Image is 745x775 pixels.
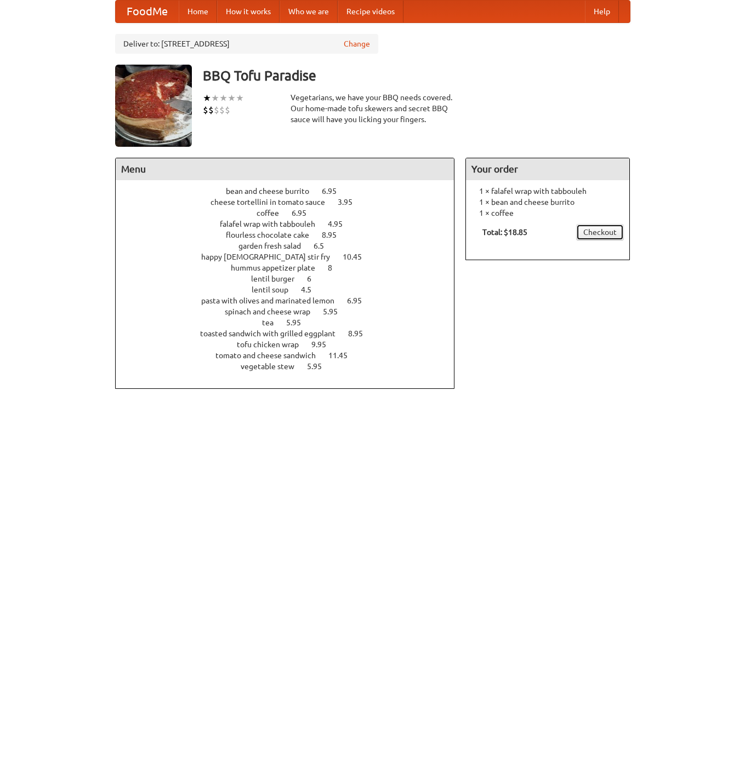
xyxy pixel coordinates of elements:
[301,285,322,294] span: 4.5
[322,187,348,196] span: 6.95
[286,318,312,327] span: 5.95
[322,231,348,239] span: 8.95
[219,104,225,116] li: $
[307,362,333,371] span: 5.95
[231,263,352,272] a: hummus appetizer plate 8
[344,38,370,49] a: Change
[323,307,349,316] span: 5.95
[262,318,285,327] span: tea
[211,92,219,104] li: ★
[203,104,208,116] li: $
[211,198,336,206] span: cheese tortellini in tomato sauce
[238,242,344,250] a: garden fresh salad 6.5
[226,231,357,239] a: flourless chocolate cake 8.95
[208,104,214,116] li: $
[238,242,312,250] span: garden fresh salad
[311,340,337,349] span: 9.95
[179,1,217,22] a: Home
[328,263,343,272] span: 8
[236,92,244,104] li: ★
[307,274,322,283] span: 6
[226,231,320,239] span: flourless chocolate cake
[214,104,219,116] li: $
[338,198,363,206] span: 3.95
[201,252,341,261] span: happy [DEMOGRAPHIC_DATA] stir fry
[217,1,280,22] a: How it works
[466,158,629,180] h4: Your order
[215,351,327,360] span: tomato and cheese sandwich
[251,274,332,283] a: lentil burger 6
[471,186,624,197] li: 1 × falafel wrap with tabbouleh
[225,307,321,316] span: spinach and cheese wrap
[257,209,290,217] span: coffee
[201,296,382,305] a: pasta with olives and marinated lemon 6.95
[328,351,359,360] span: 11.45
[241,362,342,371] a: vegetable stew 5.95
[219,92,228,104] li: ★
[471,197,624,208] li: 1 × bean and cheese burrito
[228,92,236,104] li: ★
[314,242,335,250] span: 6.5
[338,1,403,22] a: Recipe videos
[203,92,211,104] li: ★
[471,208,624,219] li: 1 × coffee
[343,252,373,261] span: 10.45
[237,340,346,349] a: tofu chicken wrap 9.95
[116,1,179,22] a: FoodMe
[215,351,368,360] a: tomato and cheese sandwich 11.45
[220,220,363,228] a: falafel wrap with tabbouleh 4.95
[115,34,378,54] div: Deliver to: [STREET_ADDRESS]
[116,158,454,180] h4: Menu
[225,104,230,116] li: $
[262,318,321,327] a: tea 5.95
[257,209,327,217] a: coffee 6.95
[200,329,383,338] a: toasted sandwich with grilled eggplant 8.95
[482,228,527,237] b: Total: $18.85
[292,209,317,217] span: 6.95
[211,198,373,206] a: cheese tortellini in tomato sauce 3.95
[203,65,630,87] h3: BBQ Tofu Paradise
[241,362,305,371] span: vegetable stew
[220,220,326,228] span: falafel wrap with tabbouleh
[328,220,354,228] span: 4.95
[576,224,624,240] a: Checkout
[347,296,373,305] span: 6.95
[252,285,332,294] a: lentil soup 4.5
[226,187,357,196] a: bean and cheese burrito 6.95
[348,329,374,338] span: 8.95
[231,263,326,272] span: hummus appetizer plate
[291,92,455,125] div: Vegetarians, we have your BBQ needs covered. Our home-made tofu skewers and secret BBQ sauce will...
[252,285,299,294] span: lentil soup
[237,340,310,349] span: tofu chicken wrap
[201,252,382,261] a: happy [DEMOGRAPHIC_DATA] stir fry 10.45
[280,1,338,22] a: Who we are
[200,329,346,338] span: toasted sandwich with grilled eggplant
[226,187,320,196] span: bean and cheese burrito
[251,274,305,283] span: lentil burger
[225,307,358,316] a: spinach and cheese wrap 5.95
[585,1,619,22] a: Help
[201,296,345,305] span: pasta with olives and marinated lemon
[115,65,192,147] img: angular.jpg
